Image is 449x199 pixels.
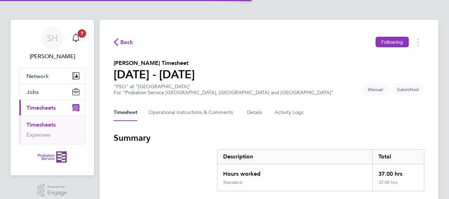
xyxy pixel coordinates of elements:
[391,84,424,95] span: This timesheet is Submitted.
[217,164,372,180] div: Hours worked
[114,132,424,144] h3: Summary
[114,90,334,96] div: For "Probation Service [GEOGRAPHIC_DATA], [GEOGRAPHIC_DATA] and [GEOGRAPHIC_DATA]"
[26,131,50,138] a: Expenses
[372,180,424,191] div: 37.00 hrs
[47,34,58,43] span: SH
[19,68,85,84] button: Network
[412,37,424,48] button: Timesheets Menu
[362,84,389,95] span: This timesheet was manually created.
[19,151,85,163] a: Go to home page
[114,84,334,96] div: "PSO" at "[GEOGRAPHIC_DATA]"
[26,89,39,95] span: Jobs
[149,104,236,121] button: Operational Instructions & Comments
[114,67,195,82] h1: [DATE] - [DATE]
[47,190,67,196] span: Engage
[114,59,195,67] h2: [PERSON_NAME] Timesheet
[372,164,424,180] div: 37.00 hrs
[376,37,409,47] button: Following
[217,150,372,164] div: Description
[38,151,66,163] img: probationservice-logo-retina.png
[114,104,137,121] button: Timesheet
[381,39,403,45] span: Following
[372,150,424,164] div: Total
[19,52,85,61] span: Sarah Hennebry
[78,29,86,38] span: 7
[223,180,242,185] div: Standard
[11,20,94,175] nav: Main navigation
[275,104,304,121] button: Activity Logs
[37,184,67,197] a: Powered byEngage
[19,84,85,99] button: Jobs
[26,73,49,79] span: Network
[247,104,263,121] button: Details
[69,27,83,49] a: 7
[120,38,133,47] span: Back
[19,27,85,61] a: SH[PERSON_NAME]
[19,115,85,144] div: Timesheets
[19,100,85,115] button: Timesheets
[26,121,56,128] a: Timesheets
[217,149,424,191] div: Summary
[47,184,67,190] span: Powered by
[114,38,133,47] button: Back
[26,104,56,111] span: Timesheets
